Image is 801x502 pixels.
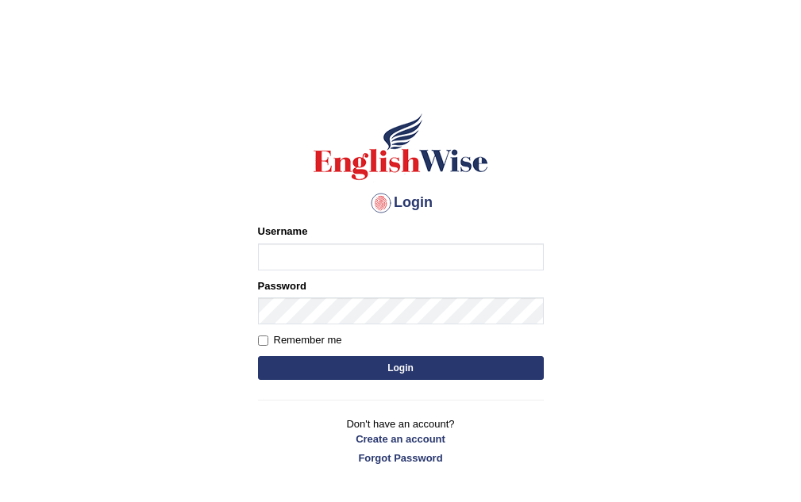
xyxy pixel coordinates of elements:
a: Forgot Password [258,450,544,466]
input: Remember me [258,335,268,346]
h4: Login [258,190,544,216]
label: Remember me [258,332,342,348]
label: Username [258,224,308,239]
label: Password [258,278,306,293]
img: Logo of English Wise sign in for intelligent practice with AI [310,111,491,182]
p: Don't have an account? [258,416,544,466]
a: Create an account [258,431,544,446]
button: Login [258,356,544,380]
